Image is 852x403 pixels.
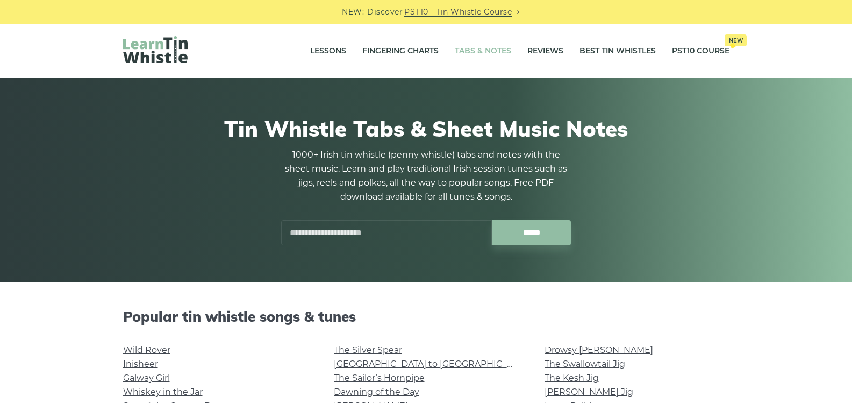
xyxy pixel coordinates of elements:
h2: Popular tin whistle songs & tunes [123,308,729,325]
a: Dawning of the Day [334,387,419,397]
a: The Sailor’s Hornpipe [334,373,425,383]
a: [PERSON_NAME] Jig [545,387,633,397]
a: Wild Rover [123,345,170,355]
a: Tabs & Notes [455,38,511,65]
a: Whiskey in the Jar [123,387,203,397]
a: Fingering Charts [362,38,439,65]
a: The Silver Spear [334,345,402,355]
a: Reviews [527,38,563,65]
h1: Tin Whistle Tabs & Sheet Music Notes [123,116,729,142]
a: Lessons [310,38,346,65]
a: Inisheer [123,359,158,369]
a: PST10 CourseNew [672,38,729,65]
a: [GEOGRAPHIC_DATA] to [GEOGRAPHIC_DATA] [334,359,532,369]
a: Drowsy [PERSON_NAME] [545,345,653,355]
a: The Swallowtail Jig [545,359,625,369]
a: The Kesh Jig [545,373,599,383]
a: Best Tin Whistles [579,38,656,65]
span: New [725,34,747,46]
img: LearnTinWhistle.com [123,36,188,63]
a: Galway Girl [123,373,170,383]
p: 1000+ Irish tin whistle (penny whistle) tabs and notes with the sheet music. Learn and play tradi... [281,148,571,204]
